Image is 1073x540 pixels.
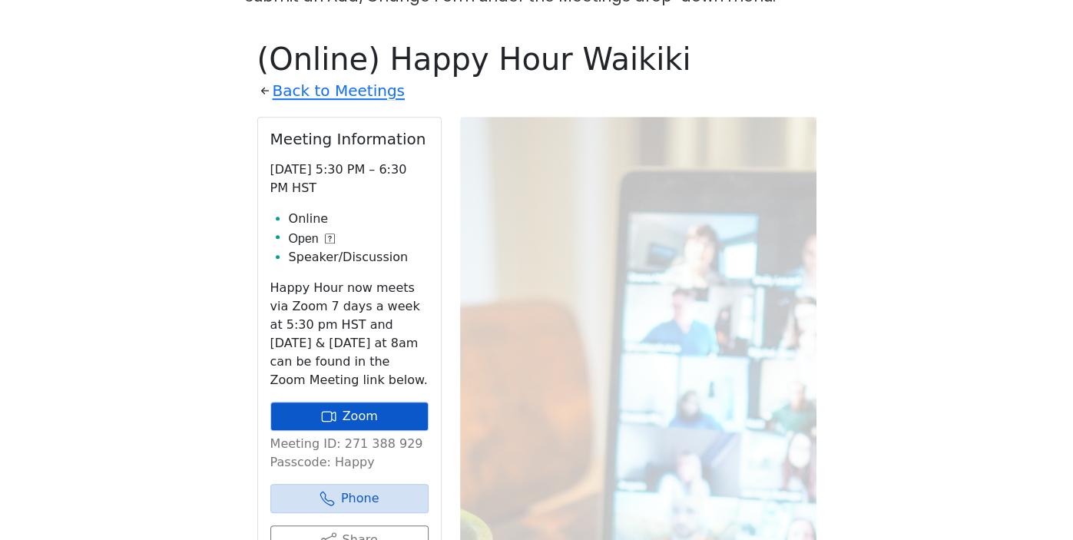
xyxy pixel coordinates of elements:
h2: Meeting Information [270,130,429,148]
button: Open [289,230,335,248]
h1: (Online) Happy Hour Waikiki [257,41,816,78]
p: Happy Hour now meets via Zoom 7 days a week at 5:30 pm HST and [DATE] & [DATE] at 8am can be foun... [270,279,429,389]
p: [DATE] 5:30 PM – 6:30 PM HST [270,161,429,197]
span: Open [289,230,319,248]
p: Meeting ID: 271 388 929 Passcode: Happy [270,435,429,472]
a: Back to Meetings [273,78,405,104]
a: Phone [270,484,429,513]
li: Speaker/Discussion [289,248,429,267]
a: Zoom [270,402,429,431]
li: Online [289,210,429,228]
